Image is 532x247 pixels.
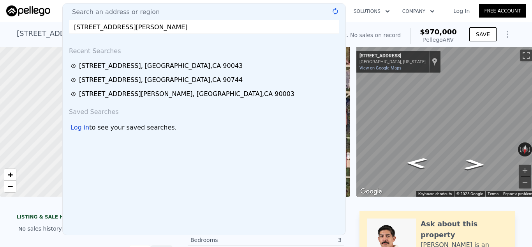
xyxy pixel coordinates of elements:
[79,61,243,71] div: [STREET_ADDRESS] , [GEOGRAPHIC_DATA] , CA 90043
[444,7,479,15] a: Log In
[397,155,436,171] path: Go East, W 78th Pl
[359,53,426,59] div: [STREET_ADDRESS]
[70,61,340,71] a: [STREET_ADDRESS], [GEOGRAPHIC_DATA],CA 90043
[17,222,173,236] div: No sales history record for this property.
[347,4,396,18] button: Solutions
[6,5,50,16] img: Pellego
[79,89,294,99] div: [STREET_ADDRESS][PERSON_NAME] , [GEOGRAPHIC_DATA] , CA 90003
[359,66,402,71] a: View on Google Maps
[8,181,13,191] span: −
[455,157,494,172] path: Go West, W 78th Pl
[469,27,497,41] button: SAVE
[89,123,176,132] span: to see your saved searches.
[520,50,532,61] button: Toggle fullscreen view
[396,4,441,18] button: Company
[521,142,528,156] button: Reset the view
[358,187,384,197] a: Open this area in Google Maps (opens a new window)
[432,57,437,66] a: Show location on map
[4,181,16,192] a: Zoom out
[17,28,203,39] div: [STREET_ADDRESS] , [GEOGRAPHIC_DATA] , CA 90043
[418,191,452,197] button: Keyboard shortcuts
[421,219,507,240] div: Ask about this property
[518,142,522,156] button: Rotate counterclockwise
[488,192,499,196] a: Terms (opens in new tab)
[66,7,160,17] span: Search an address or region
[79,75,243,85] div: [STREET_ADDRESS] , [GEOGRAPHIC_DATA] , CA 90744
[519,165,531,176] button: Zoom in
[17,214,173,222] div: LISTING & SALE HISTORY
[70,123,89,132] div: Log in
[70,75,340,85] a: [STREET_ADDRESS], [GEOGRAPHIC_DATA],CA 90744
[456,192,483,196] span: © 2025 Google
[420,36,457,44] div: Pellego ARV
[500,27,515,42] button: Show Options
[70,89,340,99] a: [STREET_ADDRESS][PERSON_NAME], [GEOGRAPHIC_DATA],CA 90003
[359,59,426,64] div: [GEOGRAPHIC_DATA], [US_STATE]
[4,169,16,181] a: Zoom in
[66,101,342,120] div: Saved Searches
[66,40,342,59] div: Recent Searches
[528,142,532,156] button: Rotate clockwise
[479,4,526,18] a: Free Account
[318,31,401,39] div: Off Market. No sales on record
[190,236,266,244] div: Bedrooms
[519,177,531,188] button: Zoom out
[420,28,457,36] span: $970,000
[358,187,384,197] img: Google
[266,236,342,244] div: 3
[8,170,13,179] span: +
[69,20,339,34] input: Enter an address, city, region, neighborhood or zip code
